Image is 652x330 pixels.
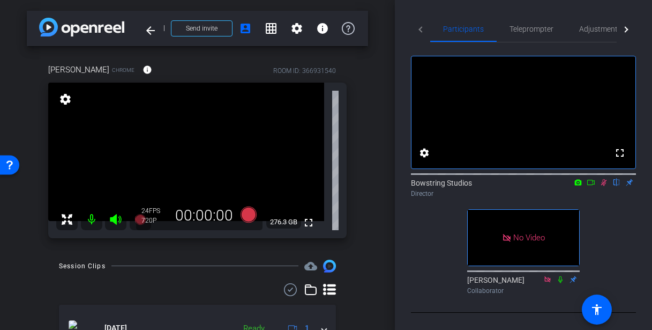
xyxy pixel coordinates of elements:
span: Send invite [186,24,218,33]
mat-icon: settings [58,93,73,106]
mat-icon: settings [290,22,303,35]
div: Collaborator [467,286,580,296]
div: Session Clips [59,261,106,272]
button: Send invite [171,20,233,36]
div: 720P [141,216,168,225]
span: Teleprompter [509,25,553,33]
div: ROOM ID: 366931540 [273,66,336,76]
div: 00:00:00 [168,207,240,225]
mat-icon: flip [610,177,623,187]
span: [PERSON_NAME] [48,64,109,76]
mat-icon: fullscreen [302,216,315,229]
span: FPS [149,207,160,215]
mat-icon: arrow_back [144,24,157,37]
mat-icon: accessibility [590,303,603,316]
div: [PERSON_NAME] [467,275,580,296]
mat-icon: settings [418,146,431,159]
mat-icon: info [316,22,329,35]
span: Adjustments [579,25,621,33]
span: Chrome [112,66,134,74]
div: Bowstring Studios [411,178,636,199]
mat-icon: grid_on [265,22,278,35]
img: Session clips [323,260,336,273]
span: 276.3 GB [266,216,301,229]
span: No Video [513,233,545,243]
span: Participants [443,25,484,33]
span: Destinations for your clips [304,260,317,273]
mat-icon: info [143,65,152,75]
span: Kiniksa Webinar [163,18,164,39]
img: app-logo [39,18,124,36]
mat-icon: fullscreen [613,146,626,159]
div: 24 [141,207,168,215]
mat-icon: account_box [239,22,252,35]
mat-icon: cloud_upload [304,260,317,273]
div: Director [411,189,636,199]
